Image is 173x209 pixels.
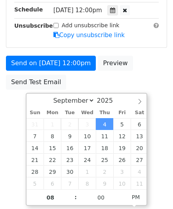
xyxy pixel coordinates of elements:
[96,177,113,189] span: October 9, 2025
[44,142,61,154] span: September 15, 2025
[27,177,44,189] span: October 5, 2025
[27,110,44,115] span: Sun
[6,56,96,71] a: Send on [DATE] 12:00pm
[78,177,96,189] span: October 8, 2025
[61,118,78,130] span: September 2, 2025
[78,130,96,142] span: September 10, 2025
[131,110,148,115] span: Sat
[131,118,148,130] span: September 6, 2025
[27,166,44,177] span: September 28, 2025
[27,130,44,142] span: September 7, 2025
[96,130,113,142] span: September 11, 2025
[113,110,131,115] span: Fri
[53,32,125,39] a: Copy unsubscribe link
[133,171,173,209] iframe: Chat Widget
[131,142,148,154] span: September 20, 2025
[61,166,78,177] span: September 30, 2025
[44,110,61,115] span: Mon
[131,154,148,166] span: September 27, 2025
[113,142,131,154] span: September 19, 2025
[96,118,113,130] span: September 4, 2025
[61,177,78,189] span: October 7, 2025
[44,154,61,166] span: September 22, 2025
[61,142,78,154] span: September 16, 2025
[113,177,131,189] span: October 10, 2025
[27,190,75,205] input: Hour
[14,6,43,13] strong: Schedule
[27,154,44,166] span: September 21, 2025
[131,130,148,142] span: September 13, 2025
[53,7,102,14] span: [DATE] 12:00pm
[78,142,96,154] span: September 17, 2025
[78,166,96,177] span: October 1, 2025
[27,142,44,154] span: September 14, 2025
[78,154,96,166] span: September 24, 2025
[6,75,66,90] a: Send Test Email
[62,21,120,30] label: Add unsubscribe link
[113,130,131,142] span: September 12, 2025
[44,130,61,142] span: September 8, 2025
[77,190,125,205] input: Minute
[125,189,147,205] span: Click to toggle
[44,118,61,130] span: September 1, 2025
[14,23,53,29] strong: Unsubscribe
[98,56,133,71] a: Preview
[113,166,131,177] span: October 3, 2025
[61,110,78,115] span: Tue
[44,166,61,177] span: September 29, 2025
[78,110,96,115] span: Wed
[96,142,113,154] span: September 18, 2025
[44,177,61,189] span: October 6, 2025
[131,166,148,177] span: October 4, 2025
[131,177,148,189] span: October 11, 2025
[78,118,96,130] span: September 3, 2025
[113,118,131,130] span: September 5, 2025
[61,130,78,142] span: September 9, 2025
[95,97,123,104] input: Year
[96,166,113,177] span: October 2, 2025
[113,154,131,166] span: September 26, 2025
[61,154,78,166] span: September 23, 2025
[74,189,77,205] span: :
[27,118,44,130] span: August 31, 2025
[96,110,113,115] span: Thu
[96,154,113,166] span: September 25, 2025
